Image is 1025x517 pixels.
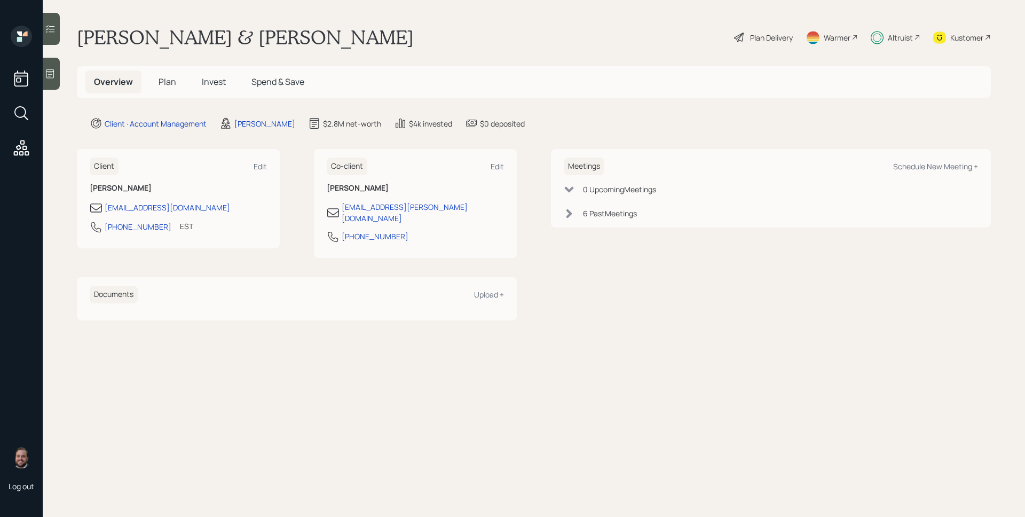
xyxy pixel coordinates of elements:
div: Client · Account Management [105,118,207,129]
div: [PERSON_NAME] [234,118,295,129]
div: $0 deposited [480,118,525,129]
h6: [PERSON_NAME] [327,184,504,193]
div: Edit [491,161,504,171]
span: Overview [94,76,133,88]
img: james-distasi-headshot.png [11,447,32,468]
div: Altruist [888,32,913,43]
h6: Co-client [327,158,367,175]
h6: Meetings [564,158,604,175]
span: Spend & Save [251,76,304,88]
h6: Documents [90,286,138,303]
div: 6 Past Meeting s [583,208,637,219]
div: [PHONE_NUMBER] [105,221,171,232]
div: 0 Upcoming Meeting s [583,184,656,195]
h6: Client [90,158,119,175]
div: Plan Delivery [750,32,793,43]
div: Warmer [824,32,850,43]
div: [EMAIL_ADDRESS][DOMAIN_NAME] [105,202,230,213]
div: Edit [254,161,267,171]
div: Kustomer [950,32,983,43]
span: Invest [202,76,226,88]
div: Schedule New Meeting + [893,161,978,171]
div: Log out [9,481,34,491]
div: EST [180,221,193,232]
div: $4k invested [409,118,452,129]
h6: [PERSON_NAME] [90,184,267,193]
span: Plan [159,76,176,88]
div: [PHONE_NUMBER] [342,231,408,242]
div: [EMAIL_ADDRESS][PERSON_NAME][DOMAIN_NAME] [342,201,504,224]
h1: [PERSON_NAME] & [PERSON_NAME] [77,26,414,49]
div: $2.8M net-worth [323,118,381,129]
div: Upload + [474,289,504,300]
